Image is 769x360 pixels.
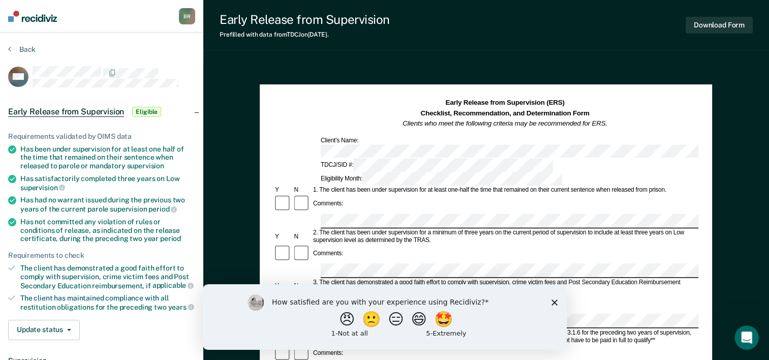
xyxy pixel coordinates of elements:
[20,294,195,311] div: The client has maintained compliance with all restitution obligations for the preceding two
[148,205,177,213] span: period
[319,159,555,172] div: TDCJ/SID #:
[8,132,195,141] div: Requirements validated by OIMS data
[734,325,759,350] iframe: Intercom live chat
[312,200,345,208] div: Comments:
[273,187,292,194] div: Y
[273,283,292,290] div: Y
[403,119,607,127] em: Clients who meet the following criteria may be recommended for ERS.
[152,281,194,289] span: applicable
[168,303,194,311] span: years
[8,320,80,340] button: Update status
[20,196,195,213] div: Has had no warrant issued during the previous two years of the current parole supervision
[686,17,753,34] button: Download Form
[20,145,195,170] div: Has been under supervision for at least one half of the time that remained on their sentence when...
[20,264,195,290] div: The client has demonstrated a good faith effort to comply with supervision, crime victim fees and...
[8,11,57,22] img: Recidiviz
[220,31,390,38] div: Prefilled with data from TDCJ on [DATE] .
[220,12,390,27] div: Early Release from Supervision
[132,107,161,117] span: Eligible
[127,162,164,170] span: supervision
[293,233,312,241] div: N
[312,229,698,244] div: 2. The client has been under supervision for a minimum of three years on the current period of su...
[319,172,564,186] div: Eligibility Month:
[20,174,195,192] div: Has satisfactorily completed three years on Low
[20,184,65,192] span: supervision
[293,283,312,290] div: N
[446,99,565,107] strong: Early Release from Supervision (ERS)
[179,8,195,24] button: BR
[312,279,698,294] div: 3. The client has demonstrated a good faith effort to comply with supervision, crime victim fees ...
[8,107,124,117] span: Early Release from Supervision
[421,109,590,117] strong: Checklist, Recommendation, and Determination Form
[312,250,345,258] div: Comments:
[273,233,292,241] div: Y
[8,251,195,260] div: Requirements to check
[179,8,195,24] div: B R
[8,45,36,54] button: Back
[160,234,181,243] span: period
[20,218,195,243] div: Has not committed any violation of rules or conditions of release, as indicated on the release ce...
[203,284,567,350] iframe: Survey by Kim from Recidiviz
[312,350,345,357] div: Comments:
[293,187,312,194] div: N
[312,187,698,194] div: 1. The client has been under supervision for at least one-half the time that remained on their cu...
